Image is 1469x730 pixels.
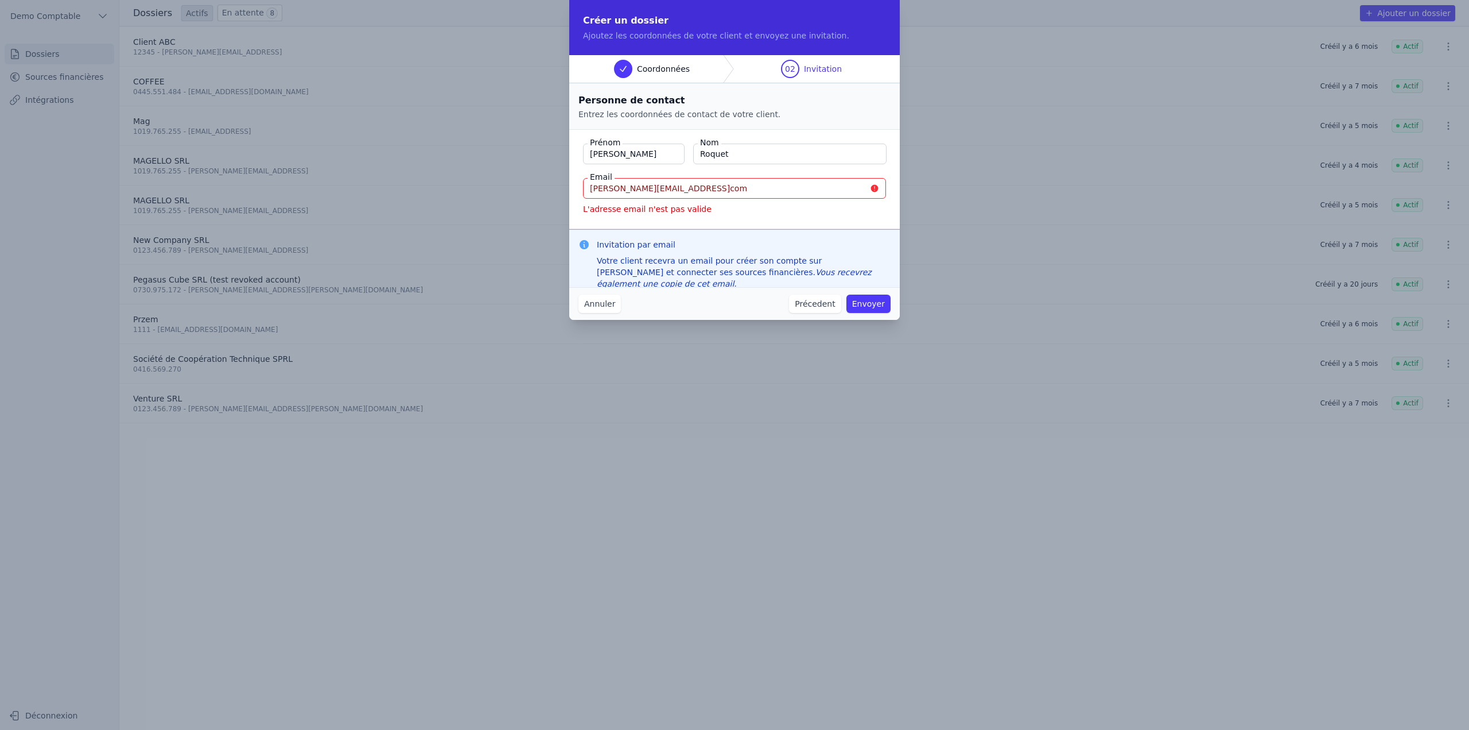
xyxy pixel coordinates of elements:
em: Vous recevrez également une copie de cet email. [597,268,872,288]
h3: Invitation par email [597,239,891,250]
span: Invitation [804,63,842,75]
button: Précedent [789,295,841,313]
p: L'adresse email n'est pas valide [583,203,886,215]
p: Ajoutez les coordonnées de votre client et envoyez une invitation. [583,30,886,41]
label: Nom [698,137,721,148]
div: Votre client recevra un email pour créer son compte sur [PERSON_NAME] et connecter ses sources fi... [597,255,891,289]
p: Entrez les coordonnées de contact de votre client. [578,109,891,120]
button: Annuler [578,295,621,313]
span: 02 [785,63,795,75]
label: Email [588,171,615,183]
h2: Personne de contact [578,92,891,109]
label: Prénom [588,137,623,148]
button: Envoyer [846,295,891,313]
h2: Créer un dossier [583,14,886,28]
nav: Progress [569,55,900,83]
span: Coordonnées [637,63,690,75]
